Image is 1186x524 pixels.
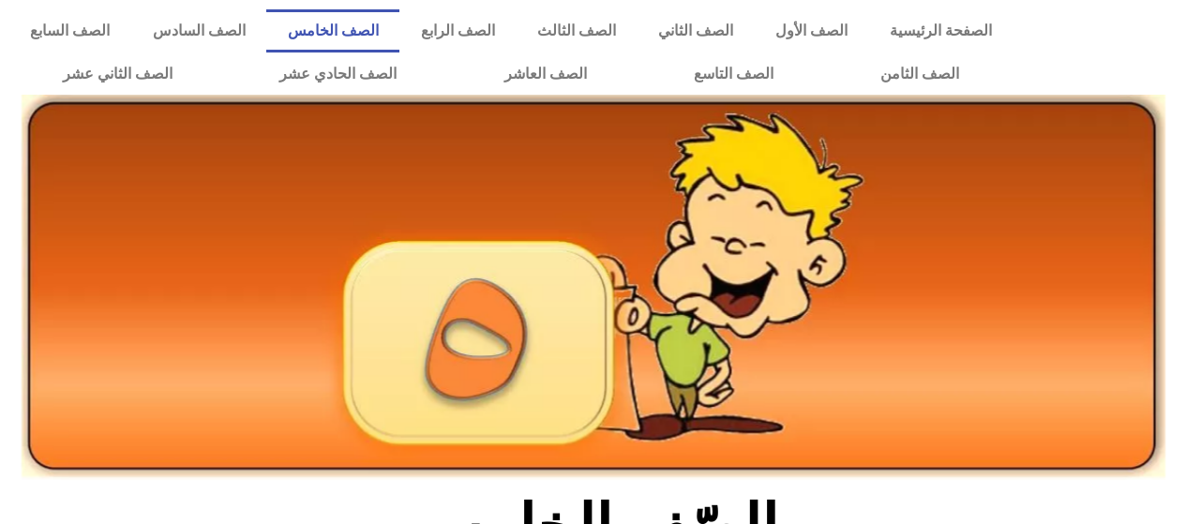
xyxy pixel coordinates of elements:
a: الصف الثاني عشر [9,52,226,96]
a: الصف الثامن [827,52,1013,96]
a: الصفحة الرئيسية [868,9,1013,52]
a: الصف السابع [9,9,131,52]
a: الصف الثاني [637,9,754,52]
a: الصف الحادي عشر [226,52,450,96]
a: الصف الخامس [266,9,399,52]
a: الصف السادس [131,9,266,52]
a: الصف العاشر [451,52,640,96]
a: الصف الأول [754,9,868,52]
a: الصف التاسع [640,52,827,96]
a: الصف الرابع [399,9,516,52]
a: الصف الثالث [516,9,637,52]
